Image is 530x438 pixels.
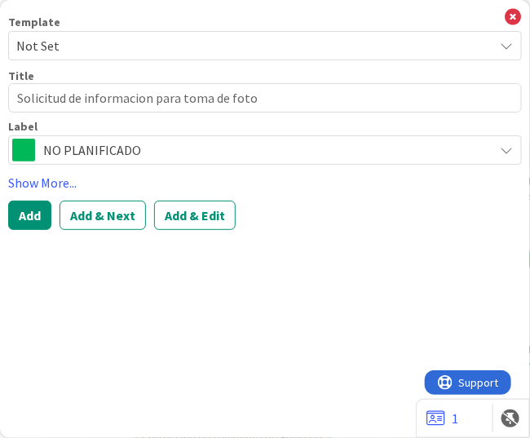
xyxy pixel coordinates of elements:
button: Add & Next [60,201,146,230]
a: Show More... [8,173,522,192]
span: NO PLANIFICADO [43,139,485,161]
textarea: Solicitud de informacion para toma de foto [8,83,522,113]
a: 1 [426,409,458,428]
button: Add & Edit [154,201,236,230]
span: Support [34,2,74,22]
button: Add [8,201,51,230]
